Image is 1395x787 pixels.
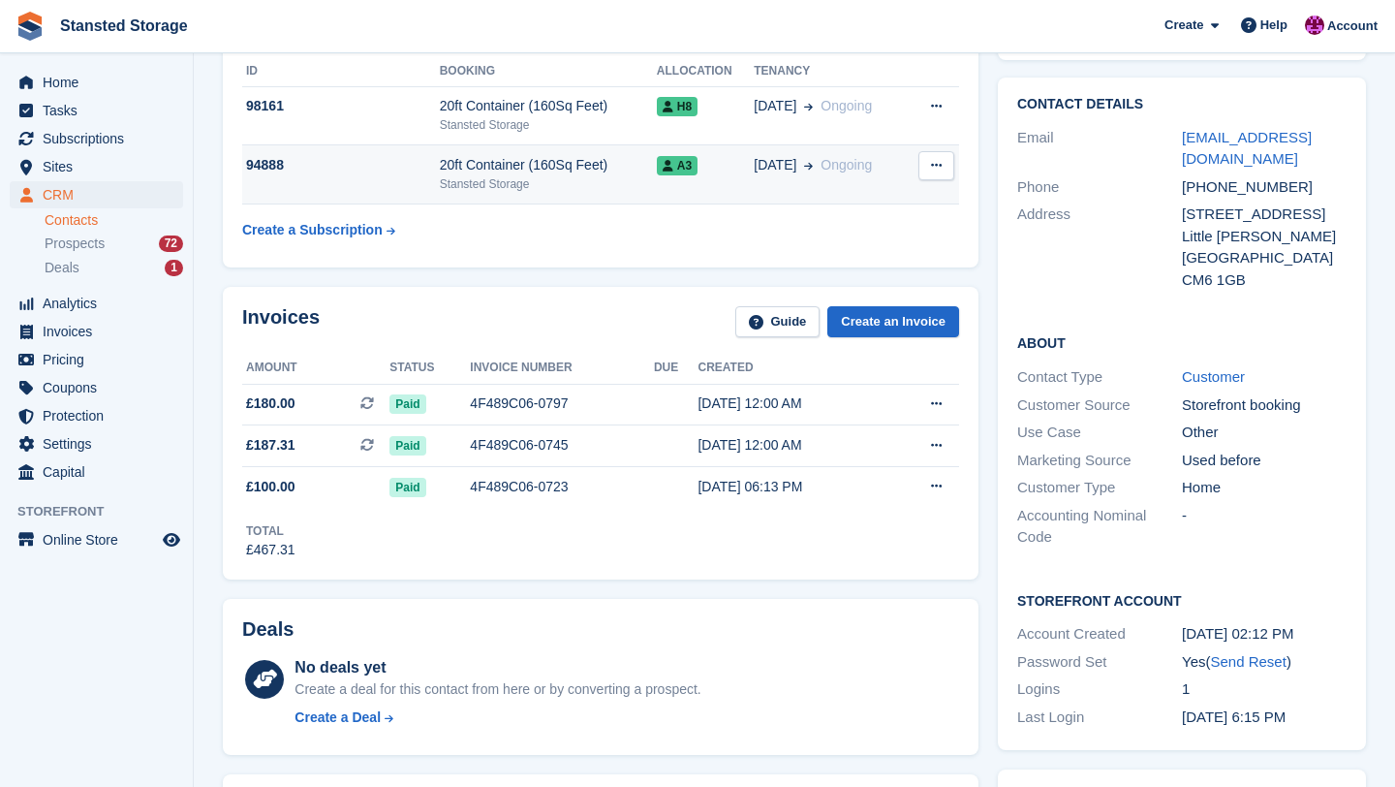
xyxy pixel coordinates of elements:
a: menu [10,526,183,553]
th: ID [242,56,440,87]
span: Pricing [43,346,159,373]
a: menu [10,346,183,373]
a: Prospects 72 [45,234,183,254]
a: menu [10,318,183,345]
span: Protection [43,402,159,429]
div: CM6 1GB [1182,269,1347,292]
div: 72 [159,236,183,252]
h2: Deals [242,618,294,641]
h2: About [1017,332,1347,352]
div: Create a Subscription [242,220,383,240]
div: 4F489C06-0745 [470,435,654,456]
a: Deals 1 [45,258,183,278]
div: Use Case [1017,422,1182,444]
th: Invoice number [470,353,654,384]
div: 94888 [242,155,440,175]
span: Home [43,69,159,96]
span: Create [1164,16,1203,35]
span: ( ) [1205,653,1290,670]
a: Contacts [45,211,183,230]
a: menu [10,458,183,486]
div: Storefront booking [1182,394,1347,417]
a: Create a Deal [294,708,700,728]
time: 2025-07-10 17:15:37 UTC [1182,708,1286,725]
span: Account [1327,16,1378,36]
a: menu [10,181,183,208]
span: Tasks [43,97,159,124]
span: Online Store [43,526,159,553]
div: Email [1017,127,1182,171]
div: [DATE] 02:12 PM [1182,623,1347,645]
span: Subscriptions [43,125,159,152]
div: Stansted Storage [440,175,657,193]
th: Allocation [657,56,754,87]
th: Booking [440,56,657,87]
div: [DATE] 12:00 AM [697,435,885,456]
div: Create a deal for this contact from here or by converting a prospect. [294,679,700,700]
a: menu [10,97,183,124]
span: £100.00 [246,477,295,497]
a: Send Reset [1210,653,1286,670]
span: Paid [389,478,425,497]
div: Phone [1017,176,1182,199]
a: Create an Invoice [827,306,959,338]
div: 4F489C06-0723 [470,477,654,497]
span: Settings [43,430,159,457]
a: menu [10,290,183,317]
div: [PHONE_NUMBER] [1182,176,1347,199]
h2: Contact Details [1017,97,1347,112]
div: [STREET_ADDRESS] [1182,204,1347,226]
span: £180.00 [246,393,295,414]
div: [DATE] 06:13 PM [697,477,885,497]
img: Jonathan Crick [1305,16,1324,35]
div: [GEOGRAPHIC_DATA] [1182,247,1347,269]
a: [EMAIL_ADDRESS][DOMAIN_NAME] [1182,129,1312,168]
div: Yes [1182,651,1347,674]
div: Stansted Storage [440,116,657,134]
div: 98161 [242,96,440,116]
div: Accounting Nominal Code [1017,505,1182,549]
div: £467.31 [246,540,295,560]
th: Due [654,353,698,384]
a: Create a Subscription [242,212,395,248]
div: 4F489C06-0797 [470,393,654,414]
a: Stansted Storage [52,10,196,42]
h2: Invoices [242,306,320,338]
div: Total [246,522,295,540]
span: Sites [43,153,159,180]
div: Customer Type [1017,477,1182,499]
a: Customer [1182,368,1245,385]
div: Account Created [1017,623,1182,645]
div: 1 [1182,678,1347,701]
div: Marketing Source [1017,450,1182,472]
span: Paid [389,394,425,414]
span: Storefront [17,502,193,521]
span: Help [1260,16,1287,35]
th: Status [389,353,470,384]
th: Amount [242,353,389,384]
div: [DATE] 12:00 AM [697,393,885,414]
span: Paid [389,436,425,456]
a: menu [10,125,183,152]
span: Ongoing [821,157,872,173]
div: Other [1182,422,1347,444]
a: menu [10,69,183,96]
div: 1 [165,260,183,276]
div: Last Login [1017,707,1182,729]
span: A3 [657,156,697,175]
th: Tenancy [754,56,907,87]
div: Create a Deal [294,708,381,728]
a: menu [10,374,183,401]
a: Preview store [160,528,183,551]
span: Coupons [43,374,159,401]
span: Deals [45,259,79,277]
div: Contact Type [1017,366,1182,389]
div: Customer Source [1017,394,1182,417]
a: menu [10,153,183,180]
div: Password Set [1017,651,1182,674]
div: Used before [1182,450,1347,472]
div: No deals yet [294,656,700,679]
span: H8 [657,97,697,116]
div: Address [1017,204,1182,291]
div: Little [PERSON_NAME] [1182,226,1347,248]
